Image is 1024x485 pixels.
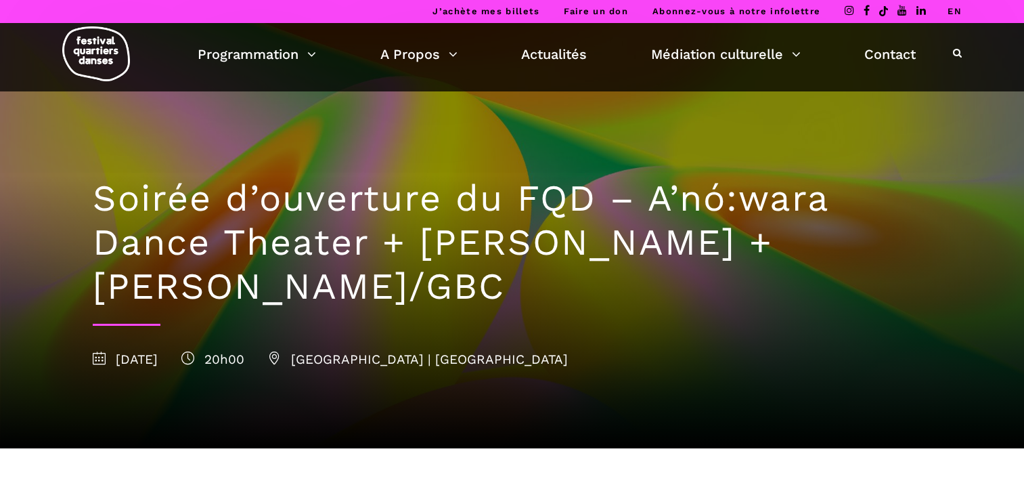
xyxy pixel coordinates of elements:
a: Actualités [521,43,587,66]
a: Contact [864,43,916,66]
a: Programmation [198,43,316,66]
a: A Propos [380,43,458,66]
a: Abonnez-vous à notre infolettre [652,6,820,16]
a: Faire un don [564,6,628,16]
a: EN [948,6,962,16]
h1: Soirée d’ouverture du FQD – A’nó:wara Dance Theater + [PERSON_NAME] + [PERSON_NAME]/GBC [93,177,932,308]
a: Médiation culturelle [651,43,801,66]
img: logo-fqd-med [62,26,130,81]
span: [GEOGRAPHIC_DATA] | [GEOGRAPHIC_DATA] [268,352,568,367]
span: [DATE] [93,352,158,367]
a: J’achète mes billets [432,6,539,16]
span: 20h00 [181,352,244,367]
